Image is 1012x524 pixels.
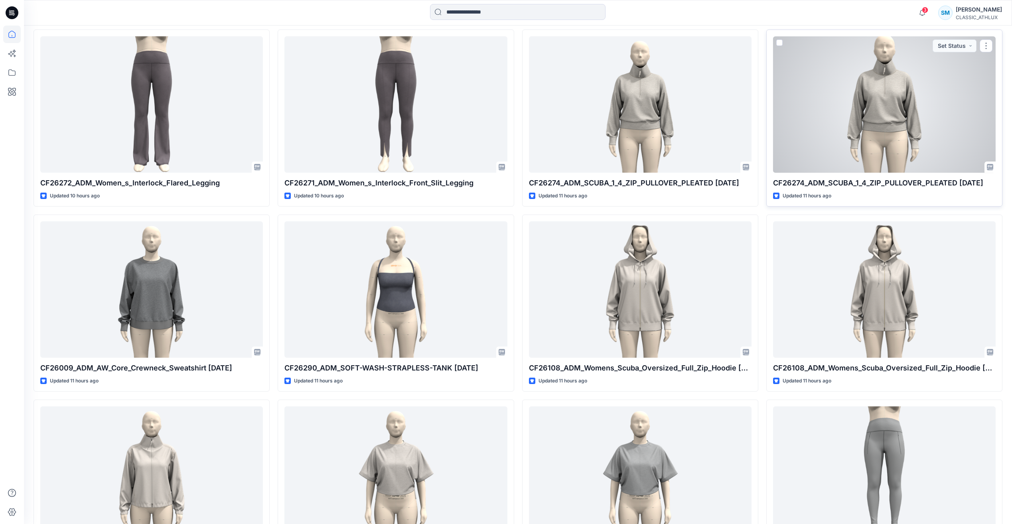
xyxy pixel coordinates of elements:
[294,377,343,385] p: Updated 11 hours ago
[529,36,752,172] a: CF26274_ADM_SCUBA_1_4_ZIP_PULLOVER_PLEATED 12OCT25
[539,192,587,200] p: Updated 11 hours ago
[783,192,831,200] p: Updated 11 hours ago
[40,362,263,374] p: CF26009_ADM_AW_Core_Crewneck_Sweatshirt [DATE]
[956,5,1002,14] div: [PERSON_NAME]
[773,221,996,357] a: CF26108_ADM_Womens_Scuba_Oversized_Full_Zip_Hoodie 14OCT25
[529,362,752,374] p: CF26108_ADM_Womens_Scuba_Oversized_Full_Zip_Hoodie [DATE]
[529,221,752,357] a: CF26108_ADM_Womens_Scuba_Oversized_Full_Zip_Hoodie 14OCT25
[773,36,996,172] a: CF26274_ADM_SCUBA_1_4_ZIP_PULLOVER_PLEATED 12OCT25
[294,192,344,200] p: Updated 10 hours ago
[922,7,928,13] span: 3
[50,192,100,200] p: Updated 10 hours ago
[783,377,831,385] p: Updated 11 hours ago
[284,221,507,357] a: CF26290_ADM_SOFT-WASH-STRAPLESS-TANK 14OCT25
[40,177,263,189] p: CF26272_ADM_Women_s_Interlock_Flared_Legging
[284,177,507,189] p: CF26271_ADM_Women_s_Interlock_Front_Slit_Legging
[539,377,587,385] p: Updated 11 hours ago
[773,177,996,189] p: CF26274_ADM_SCUBA_1_4_ZIP_PULLOVER_PLEATED [DATE]
[773,362,996,374] p: CF26108_ADM_Womens_Scuba_Oversized_Full_Zip_Hoodie [DATE]
[50,377,99,385] p: Updated 11 hours ago
[284,36,507,172] a: CF26271_ADM_Women_s_Interlock_Front_Slit_Legging
[40,221,263,357] a: CF26009_ADM_AW_Core_Crewneck_Sweatshirt 13OCT25
[956,14,1002,20] div: CLASSIC_ATHLUX
[284,362,507,374] p: CF26290_ADM_SOFT-WASH-STRAPLESS-TANK [DATE]
[938,6,953,20] div: SM
[529,177,752,189] p: CF26274_ADM_SCUBA_1_4_ZIP_PULLOVER_PLEATED [DATE]
[40,36,263,172] a: CF26272_ADM_Women_s_Interlock_Flared_Legging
